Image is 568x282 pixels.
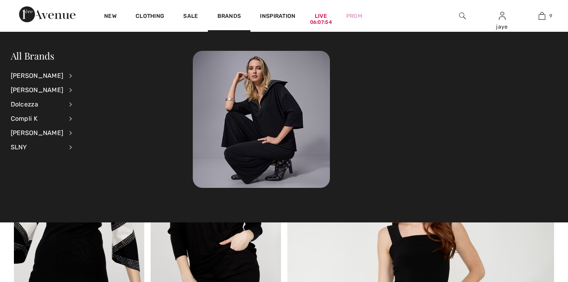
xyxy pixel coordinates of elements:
div: [PERSON_NAME] [11,126,64,140]
div: 06:07:54 [310,19,332,26]
img: My Info [499,11,506,21]
img: search the website [459,11,466,21]
a: Prom [346,12,362,20]
span: 9 [549,12,552,19]
a: All Brands [11,49,54,62]
div: [PERSON_NAME] [11,83,64,97]
a: Live06:07:54 [315,12,327,20]
img: 1ère Avenue [19,6,76,22]
img: My Bag [539,11,545,21]
div: jaye [483,23,521,31]
a: Sign In [499,12,506,19]
span: Inspiration [260,13,295,21]
a: Brands [217,13,241,21]
a: Sale [183,13,198,21]
a: 9 [522,11,561,21]
div: Dolcezza [11,97,64,112]
div: SLNY [11,140,64,155]
img: 250825112723_baf80837c6fd5.jpg [193,51,330,188]
div: [PERSON_NAME] [11,69,64,83]
div: Compli K [11,112,64,126]
a: New [104,13,116,21]
a: Clothing [136,13,164,21]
